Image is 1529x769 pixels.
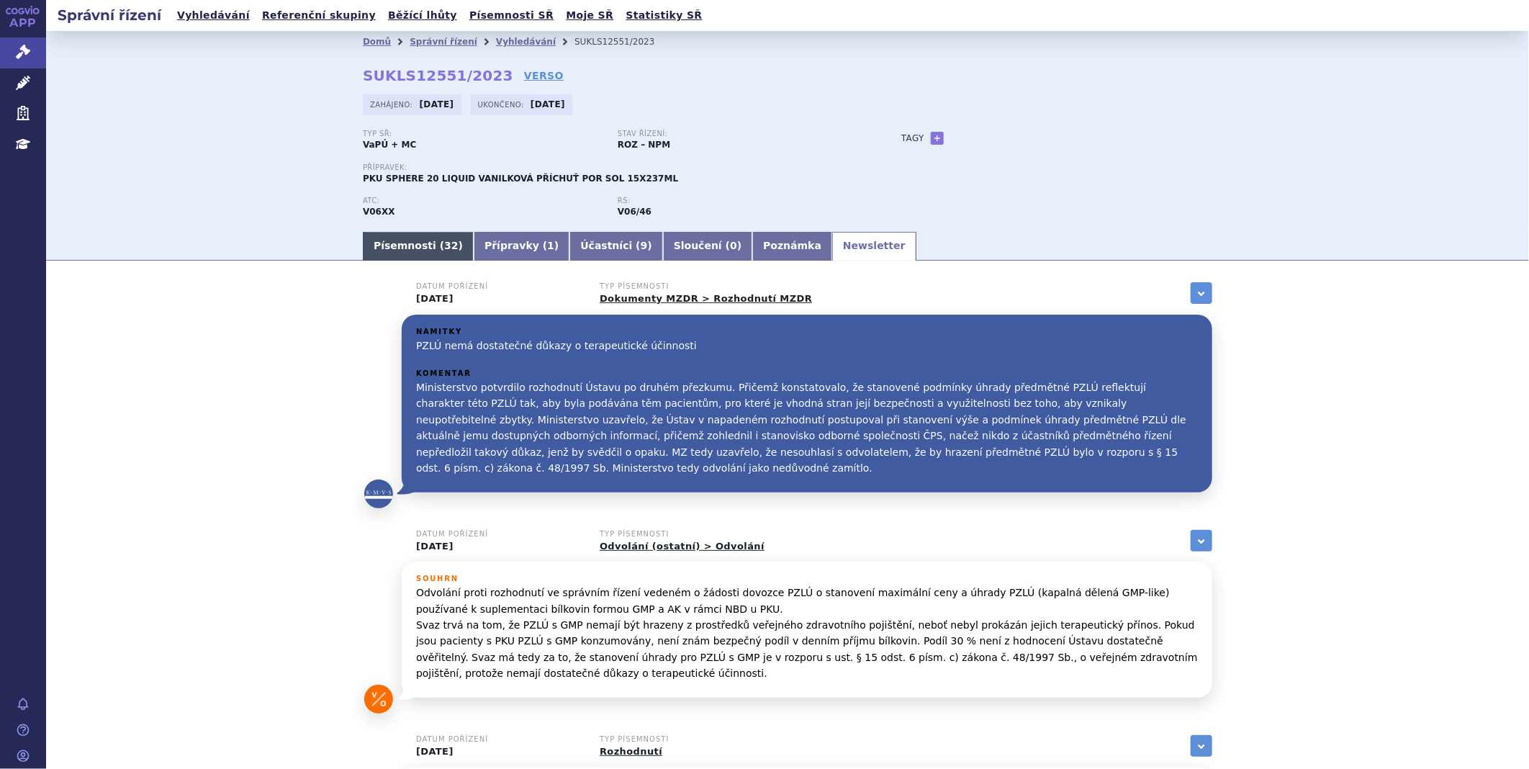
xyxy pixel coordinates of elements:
[931,132,944,145] a: +
[474,232,569,261] a: Přípravky (1)
[1191,530,1212,552] a: zobrazit vše
[363,163,872,172] p: Přípravek:
[600,746,662,757] a: Rozhodnutí
[363,67,513,84] strong: SUKLS12551/2023
[524,68,564,83] a: VERSO
[478,99,527,110] span: Ukončeno:
[752,232,832,261] a: Poznámka
[641,240,648,251] span: 9
[561,6,618,25] a: Moje SŘ
[618,197,858,205] p: RS:
[600,530,765,539] h3: Typ písemnosti
[416,282,582,291] h3: Datum pořízení
[730,240,737,251] span: 0
[600,735,765,744] h3: Typ písemnosti
[416,530,582,539] h3: Datum pořízení
[363,174,678,184] span: PKU SPHERE 20 LIQUID VANILKOVÁ PŘÍCHUŤ POR SOL 15X237ML
[547,240,554,251] span: 1
[496,37,556,47] a: Vyhledávání
[531,99,565,109] strong: [DATE]
[384,6,461,25] a: Běžící lhůty
[370,99,415,110] span: Zahájeno:
[363,207,395,217] strong: POTRAVINY PRO ZVLÁŠTNÍ LÉKAŘSKÉ ÚČELY (PZLÚ) (ČESKÁ ATC SKUPINA)
[363,197,603,205] p: ATC:
[618,207,651,217] strong: definované směsi aminokyselin a glykomakropeptidu s nízkým obsahem fenylalaninu (dávkované formy ...
[444,240,458,251] span: 32
[621,6,706,25] a: Statistiky SŘ
[46,5,173,25] h2: Správní řízení
[410,37,477,47] a: Správní řízení
[832,232,916,261] a: Newsletter
[363,130,603,138] p: Typ SŘ:
[416,575,1198,583] h3: Souhrn
[600,541,764,552] a: Odvolání (ostatní) > Odvolání
[618,130,858,138] p: Stav řízení:
[363,232,474,261] a: Písemnosti (32)
[574,31,673,53] li: SUKLS12551/2023
[416,338,1198,354] p: PZLÚ nemá dostatečné důkazy o terapeutické účinnosti
[569,232,662,261] a: Účastníci (9)
[173,6,254,25] a: Vyhledávání
[416,369,1198,378] h3: Komentář
[1191,282,1212,304] a: zobrazit vše
[363,140,416,150] strong: VaPÚ + MC
[258,6,380,25] a: Referenční skupiny
[416,585,1198,681] p: Odvolání proti rozhodnutí ve správním řízení vedeném o žádosti dovozce PZLÚ o stanovení maximální...
[416,541,582,552] p: [DATE]
[1191,735,1212,757] a: zobrazit vše
[663,232,752,261] a: Sloučení (0)
[618,140,670,150] strong: ROZ – NPM
[416,328,1198,336] h3: Námitky
[416,735,582,744] h3: Datum pořízení
[600,293,812,304] a: Dokumenty MZDR > Rozhodnutí MZDR
[600,282,812,291] h3: Typ písemnosti
[465,6,558,25] a: Písemnosti SŘ
[416,293,582,305] p: [DATE]
[420,99,454,109] strong: [DATE]
[363,37,391,47] a: Domů
[416,379,1198,476] p: Ministerstvo potvrdilo rozhodnutí Ústavu po druhém přezkumu. Přičemž konstatovalo, že stanovené p...
[901,130,924,147] h3: Tagy
[416,746,582,757] p: [DATE]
